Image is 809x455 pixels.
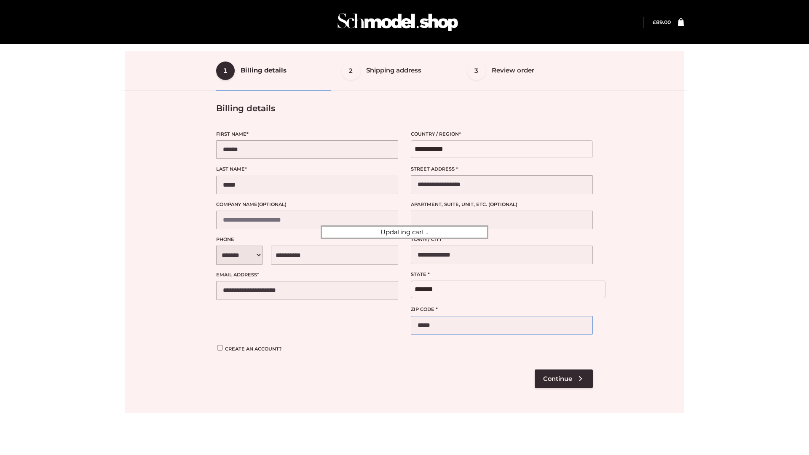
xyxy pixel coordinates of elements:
bdi: 89.00 [653,19,671,25]
img: Schmodel Admin 964 [335,5,461,39]
span: £ [653,19,656,25]
div: Updating cart... [321,225,488,239]
a: £89.00 [653,19,671,25]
